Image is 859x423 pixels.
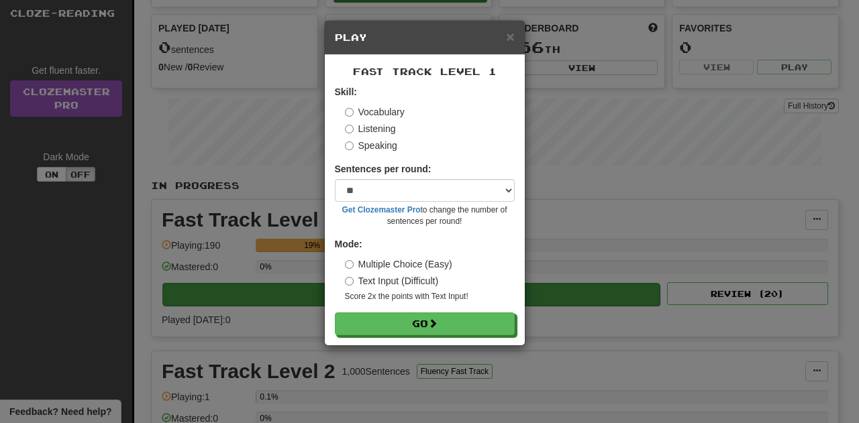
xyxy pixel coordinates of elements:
[345,141,354,150] input: Speaking
[335,204,515,227] small: to change the number of sentences per round!
[345,260,354,269] input: Multiple Choice (Easy)
[345,291,515,302] small: Score 2x the points with Text Input !
[335,312,515,335] button: Go
[345,277,354,286] input: Text Input (Difficult)
[506,29,514,44] button: Close
[335,239,362,249] strong: Mode:
[345,257,452,271] label: Multiple Choice (Easy)
[345,274,439,288] label: Text Input (Difficult)
[353,66,497,77] span: Fast Track Level 1
[506,29,514,44] span: ×
[345,105,405,119] label: Vocabulary
[345,122,396,135] label: Listening
[342,205,421,215] a: Get Clozemaster Pro
[335,86,357,97] strong: Skill:
[345,125,354,133] input: Listening
[345,139,397,152] label: Speaking
[335,162,432,176] label: Sentences per round:
[345,108,354,117] input: Vocabulary
[335,31,515,44] h5: Play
